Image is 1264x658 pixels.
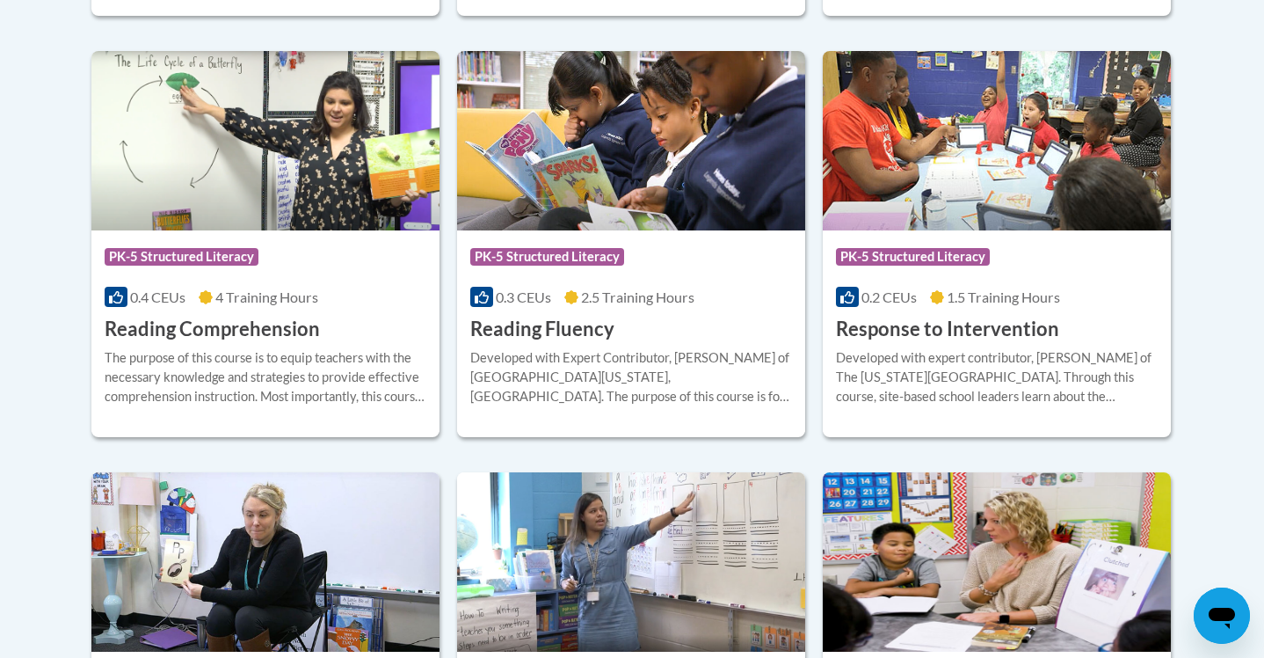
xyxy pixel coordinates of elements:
h3: Reading Fluency [470,316,614,343]
span: 1.5 Training Hours [947,289,1060,305]
a: Course LogoPK-5 Structured Literacy0.2 CEUs1.5 Training Hours Response to InterventionDeveloped w... [823,51,1171,438]
h3: Response to Intervention [836,316,1059,343]
span: 2.5 Training Hours [581,289,694,305]
span: 0.2 CEUs [861,289,917,305]
div: Developed with Expert Contributor, [PERSON_NAME] of [GEOGRAPHIC_DATA][US_STATE], [GEOGRAPHIC_DATA... [470,348,792,406]
span: PK-5 Structured Literacy [470,248,624,266]
iframe: Button to launch messaging window [1194,588,1250,644]
img: Course Logo [457,51,805,230]
span: 0.4 CEUs [130,289,185,305]
span: 0.3 CEUs [496,289,551,305]
div: Developed with expert contributor, [PERSON_NAME] of The [US_STATE][GEOGRAPHIC_DATA]. Through this... [836,348,1158,406]
a: Course LogoPK-5 Structured Literacy0.4 CEUs4 Training Hours Reading ComprehensionThe purpose of t... [91,51,439,438]
img: Course Logo [823,472,1171,652]
img: Course Logo [91,51,439,230]
img: Course Logo [91,472,439,652]
span: PK-5 Structured Literacy [836,248,990,266]
a: Course LogoPK-5 Structured Literacy0.3 CEUs2.5 Training Hours Reading FluencyDeveloped with Exper... [457,51,805,438]
span: PK-5 Structured Literacy [105,248,258,266]
div: The purpose of this course is to equip teachers with the necessary knowledge and strategies to pr... [105,348,426,406]
span: 4 Training Hours [215,289,318,305]
h3: Reading Comprehension [105,316,320,343]
img: Course Logo [823,51,1171,230]
img: Course Logo [457,472,805,652]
